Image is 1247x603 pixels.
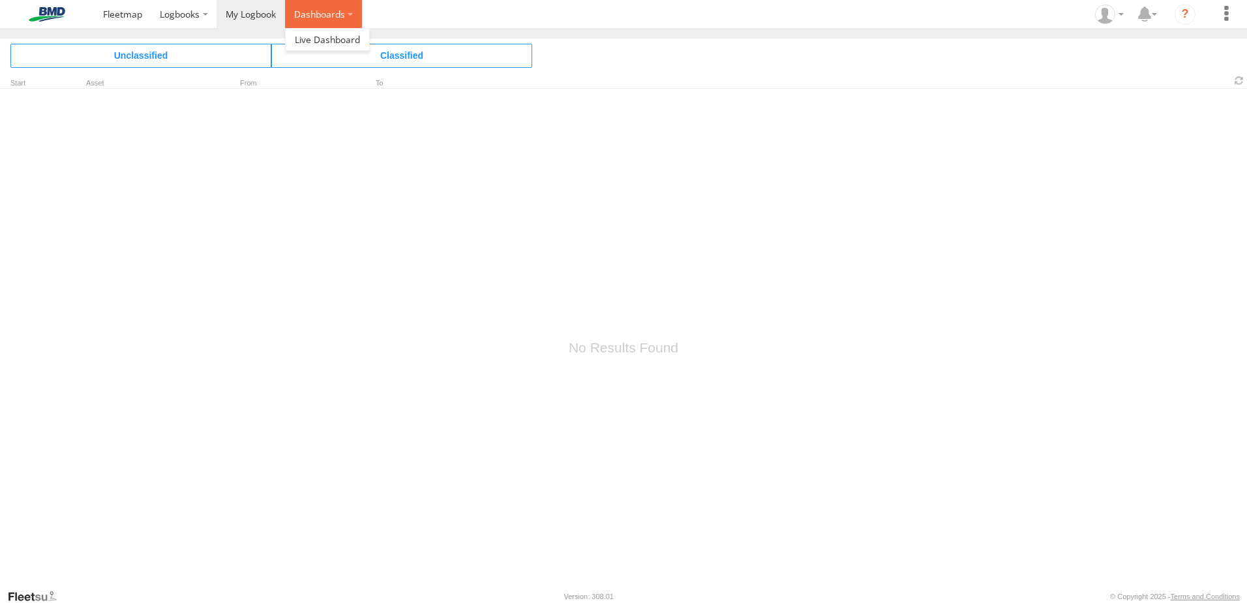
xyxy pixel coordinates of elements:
span: Click to view Classified Trips [271,44,532,67]
div: Click to Sort [10,80,50,87]
div: Daniel Frame [1090,5,1128,24]
a: Terms and Conditions [1171,593,1240,600]
div: To [357,80,488,87]
div: Version: 308.01 [564,593,614,600]
div: © Copyright 2025 - [1110,593,1240,600]
i: ? [1175,4,1195,25]
span: Refresh [1231,74,1247,87]
a: Visit our Website [7,590,67,603]
div: From [222,80,352,87]
div: Asset [86,80,217,87]
span: Click to view Unclassified Trips [10,44,271,67]
img: bmd-logo.svg [13,7,81,22]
